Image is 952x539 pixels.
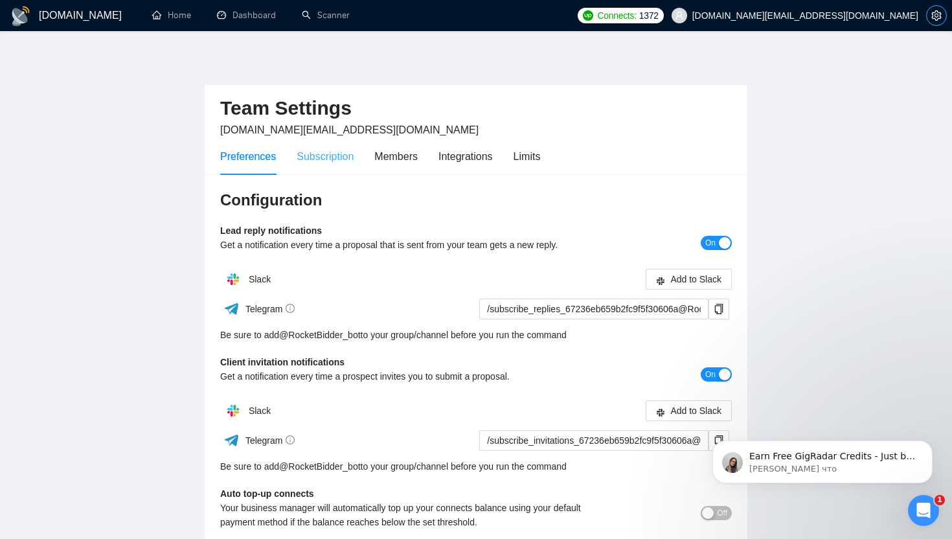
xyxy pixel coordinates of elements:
b: Client invitation notifications [220,357,345,367]
span: info-circle [286,435,295,444]
div: Get a notification every time a proposal that is sent from your team gets a new reply. [220,238,604,252]
span: Add to Slack [670,404,721,418]
button: copy [708,299,729,319]
a: setting [926,10,947,21]
h2: Team Settings [220,95,732,122]
a: @RocketBidder_bot [279,459,361,474]
span: On [705,367,716,382]
span: Connects: [597,8,636,23]
a: dashboardDashboard [217,10,276,21]
div: Subscription [297,148,354,165]
div: Members [374,148,418,165]
span: Add to Slack [670,272,721,286]
span: copy [709,304,729,314]
span: Off [717,506,727,520]
img: hpQkSZIkSZIkSZIkSZIkSZIkSZIkSZIkSZIkSZIkSZIkSZIkSZIkSZIkSZIkSZIkSZIkSZIkSZIkSZIkSZIkSZIkSZIkSZIkS... [220,398,246,424]
span: Telegram [245,304,295,314]
span: 1 [935,495,945,505]
img: upwork-logo.png [583,10,593,21]
span: On [705,236,716,250]
div: Preferences [220,148,276,165]
b: Auto top-up connects [220,488,314,499]
div: Be sure to add to your group/channel before you run the command [220,459,732,474]
span: Slack [249,406,271,416]
a: searchScanner [302,10,350,21]
button: slackAdd to Slack [646,269,732,290]
span: Telegram [245,435,295,446]
span: 1372 [639,8,659,23]
button: slackAdd to Slack [646,400,732,421]
b: Lead reply notifications [220,225,322,236]
div: Get a notification every time a prospect invites you to submit a proposal. [220,369,604,384]
button: setting [926,5,947,26]
span: setting [927,10,946,21]
img: ww3wtPAAAAAElFTkSuQmCC [223,301,240,317]
span: user [675,11,684,20]
a: homeHome [152,10,191,21]
span: info-circle [286,304,295,313]
img: ww3wtPAAAAAElFTkSuQmCC [223,432,240,448]
div: Limits [514,148,541,165]
iframe: Intercom live chat [908,495,939,526]
h3: Configuration [220,190,732,211]
span: Slack [249,274,271,284]
div: Integrations [438,148,493,165]
img: logo [10,6,31,27]
img: hpQkSZIkSZIkSZIkSZIkSZIkSZIkSZIkSZIkSZIkSZIkSZIkSZIkSZIkSZIkSZIkSZIkSZIkSZIkSZIkSZIkSZIkSZIkSZIkS... [220,266,246,292]
iframe: Intercom notifications сообщение [693,413,952,504]
span: [DOMAIN_NAME][EMAIL_ADDRESS][DOMAIN_NAME] [220,124,479,135]
div: Your business manager will automatically top up your connects balance using your default payment ... [220,501,604,529]
span: slack [656,407,665,417]
span: slack [656,276,665,286]
a: @RocketBidder_bot [279,328,361,342]
div: Be sure to add to your group/channel before you run the command [220,328,732,342]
